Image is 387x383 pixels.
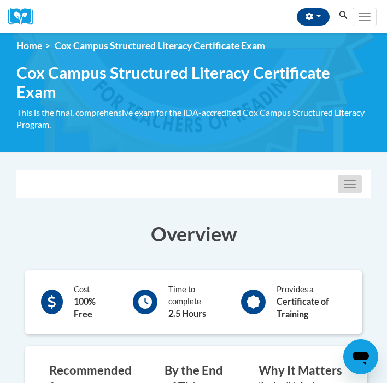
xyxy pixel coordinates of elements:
h3: Overview [16,220,371,248]
span: Cox Campus Structured Literacy Certificate Exam [55,40,265,51]
div: This is the final, comprehensive exam for the IDA-accredited Cox Campus Structured Literacy Program. [16,107,371,131]
h3: Why It Matters [259,362,343,379]
button: Search [335,9,351,22]
div: Provides a [277,284,346,321]
button: Account Settings [297,8,330,26]
b: 2.5 Hours [168,308,206,319]
a: Home [16,40,42,51]
iframe: Button to launch messaging window [343,339,378,374]
a: Cox Campus [8,8,41,25]
div: Time to complete [168,284,216,320]
b: Certificate of Training [277,296,329,319]
div: Cost [74,284,108,321]
b: 100% Free [74,296,96,319]
img: Logo brand [8,8,41,25]
span: Cox Campus Structured Literacy Certificate Exam [16,63,371,101]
